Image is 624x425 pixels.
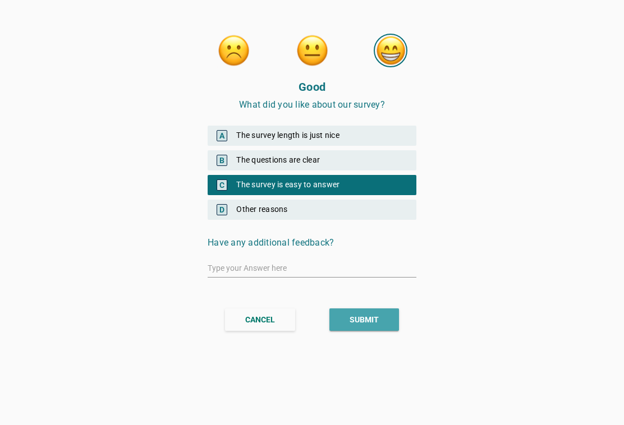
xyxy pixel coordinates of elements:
span: What did you like about our survey? [239,99,385,110]
div: SUBMIT [350,314,379,326]
strong: Good [299,80,325,94]
div: The survey is easy to answer [208,175,416,195]
button: CANCEL [225,308,295,331]
span: Have any additional feedback? [208,237,334,248]
span: D [217,204,227,215]
div: Other reasons [208,200,416,220]
button: SUBMIT [329,308,399,331]
span: B [217,155,227,166]
div: The survey length is just nice [208,126,416,146]
span: C [217,179,227,191]
div: CANCEL [245,314,275,326]
input: Type your Answer here [208,259,416,277]
div: The questions are clear [208,150,416,170]
span: A [217,130,227,141]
